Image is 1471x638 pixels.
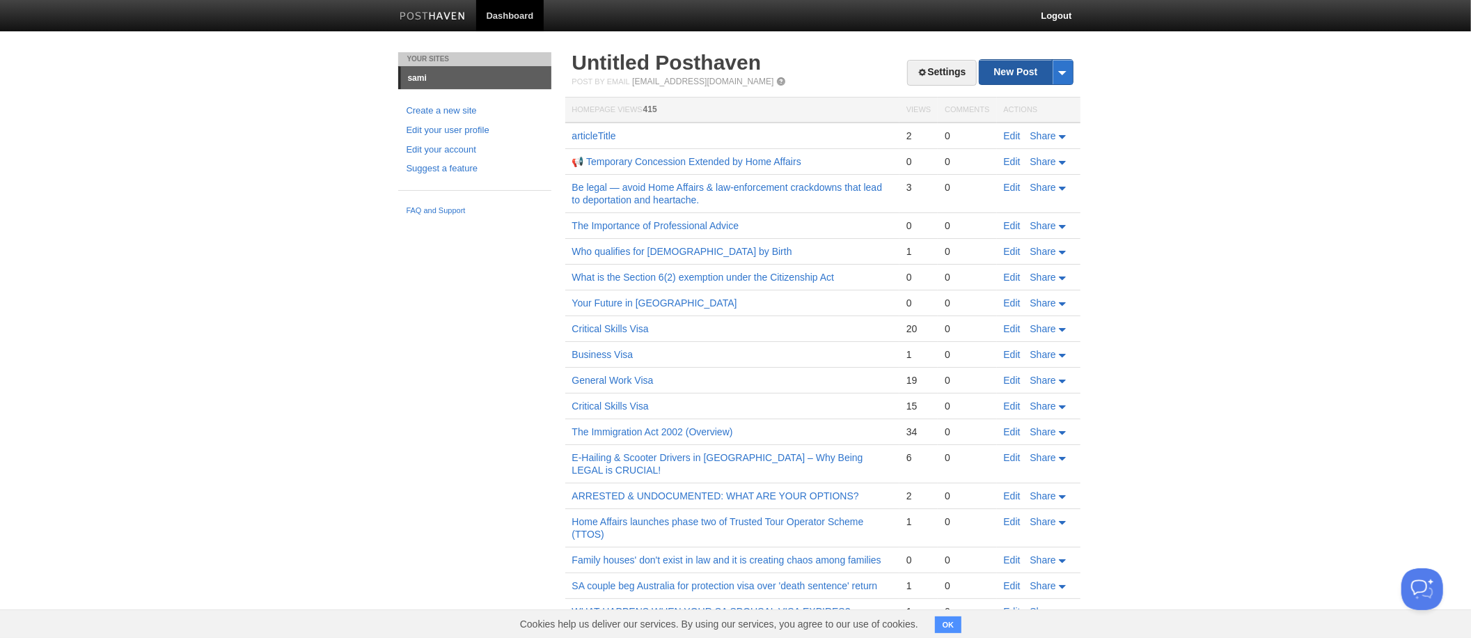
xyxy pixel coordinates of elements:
[945,322,989,335] div: 0
[1004,246,1021,257] a: Edit
[407,123,543,138] a: Edit your user profile
[945,579,989,592] div: 0
[1030,349,1056,360] span: Share
[1004,400,1021,412] a: Edit
[643,104,657,114] span: 415
[1030,182,1056,193] span: Share
[1030,606,1056,617] span: Share
[945,130,989,142] div: 0
[945,400,989,412] div: 0
[1030,323,1056,334] span: Share
[1030,375,1056,386] span: Share
[906,130,931,142] div: 2
[572,272,835,283] a: What is the Section 6(2) exemption under the Citizenship Act
[572,554,881,566] a: Family houses' don't exist in law and it is creating chaos among families
[945,554,989,566] div: 0
[1004,297,1021,309] a: Edit
[572,246,792,257] a: Who qualifies for [DEMOGRAPHIC_DATA] by Birth
[1004,220,1021,231] a: Edit
[572,375,654,386] a: General Work Visa
[906,605,931,618] div: 1
[565,98,899,123] th: Homepage Views
[398,52,551,66] li: Your Sites
[906,271,931,283] div: 0
[400,12,466,22] img: Posthaven-bar
[945,451,989,464] div: 0
[906,554,931,566] div: 0
[1030,246,1056,257] span: Share
[945,181,989,194] div: 0
[572,182,883,205] a: Be legal — avoid Home Affairs & law-enforcement crackdowns that lead to deportation and heartache.
[1004,580,1021,591] a: Edit
[1030,130,1056,141] span: Share
[906,579,931,592] div: 1
[945,297,989,309] div: 0
[506,610,932,638] span: Cookies help us deliver our services. By using our services, you agree to our use of cookies.
[906,245,931,258] div: 1
[1004,516,1021,527] a: Edit
[1030,297,1056,309] span: Share
[945,219,989,232] div: 0
[572,77,630,86] span: Post by Email
[407,162,543,176] a: Suggest a feature
[407,205,543,217] a: FAQ and Support
[899,98,938,123] th: Views
[572,349,634,360] a: Business Visa
[906,400,931,412] div: 15
[572,516,864,540] a: Home Affairs launches phase two of Trusted Tour Operator Scheme (TTOS)
[1004,452,1021,463] a: Edit
[1030,156,1056,167] span: Share
[1030,426,1056,437] span: Share
[1004,323,1021,334] a: Edit
[1004,182,1021,193] a: Edit
[572,297,737,309] a: Your Future in [GEOGRAPHIC_DATA]
[906,322,931,335] div: 20
[945,271,989,283] div: 0
[906,515,931,528] div: 1
[938,98,996,123] th: Comments
[1004,156,1021,167] a: Edit
[1401,568,1443,610] iframe: Help Scout Beacon - Open
[1030,490,1056,501] span: Share
[1030,580,1056,591] span: Share
[572,606,851,617] a: WHAT HAPPENS WHEN YOUR SA SPOUSAL VISA EXPIRES?
[945,155,989,168] div: 0
[632,77,773,86] a: [EMAIL_ADDRESS][DOMAIN_NAME]
[997,98,1080,123] th: Actions
[572,156,801,167] a: 📢 Temporary Concession Extended by Home Affairs
[1004,130,1021,141] a: Edit
[572,580,878,591] a: SA couple beg Australia for protection visa over 'death sentence' return
[572,130,616,141] a: articleTitle
[935,616,962,633] button: OK
[945,245,989,258] div: 0
[572,426,733,437] a: The Immigration Act 2002 (Overview)
[1030,220,1056,231] span: Share
[945,490,989,502] div: 0
[1004,426,1021,437] a: Edit
[407,143,543,157] a: Edit your account
[906,426,931,438] div: 34
[1030,516,1056,527] span: Share
[1004,375,1021,386] a: Edit
[945,426,989,438] div: 0
[906,374,931,387] div: 19
[907,60,976,86] a: Settings
[906,155,931,168] div: 0
[945,605,989,618] div: 0
[945,374,989,387] div: 0
[1030,272,1056,283] span: Share
[945,348,989,361] div: 0
[906,219,931,232] div: 0
[906,348,931,361] div: 1
[572,452,863,476] a: E-Hailing & Scooter Drivers in [GEOGRAPHIC_DATA] – Why Being LEGAL is CRUCIAL!
[572,400,649,412] a: Critical Skills Visa
[1030,400,1056,412] span: Share
[906,451,931,464] div: 6
[1004,490,1021,501] a: Edit
[572,220,739,231] a: The Importance of Professional Advice
[945,515,989,528] div: 0
[1004,349,1021,360] a: Edit
[572,323,649,334] a: Critical Skills Visa
[572,51,762,74] a: Untitled Posthaven
[906,490,931,502] div: 2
